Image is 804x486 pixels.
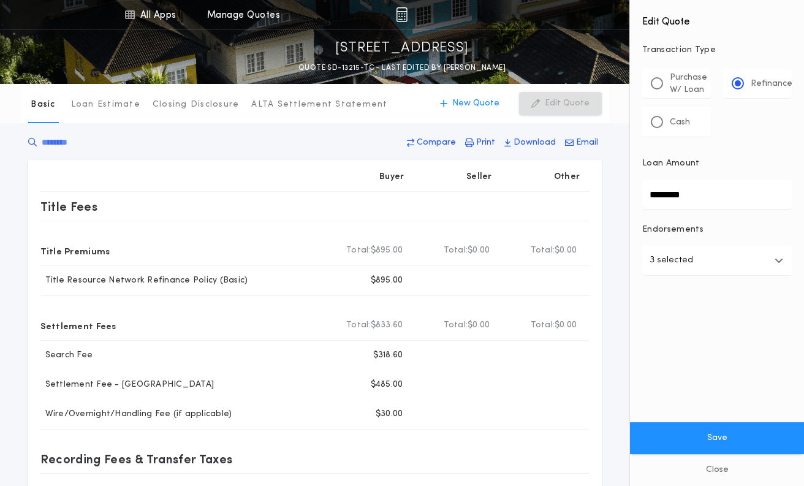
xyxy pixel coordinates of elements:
p: Other [553,171,579,183]
button: Compare [403,132,460,154]
p: Loan Estimate [71,99,140,111]
p: [STREET_ADDRESS] [335,39,469,58]
p: Title Resource Network Refinance Policy (Basic) [40,275,248,287]
p: Download [514,137,556,149]
p: Seller [466,171,492,183]
p: Email [576,137,598,149]
h4: Edit Quote [642,7,792,29]
p: Title Fees [40,197,98,216]
b: Total: [444,319,468,332]
p: Edit Quote [545,97,590,110]
button: New Quote [428,92,512,115]
p: Settlement Fee - [GEOGRAPHIC_DATA] [40,379,214,391]
b: Total: [346,319,371,332]
p: ALTA Settlement Statement [251,99,387,111]
p: $895.00 [371,275,403,287]
p: Purchase W/ Loan [670,72,707,96]
span: $895.00 [371,245,403,257]
p: $485.00 [371,379,403,391]
b: Total: [531,319,555,332]
p: Print [476,137,495,149]
p: $30.00 [376,408,403,420]
p: Buyer [379,171,404,183]
p: Endorsements [642,224,792,236]
p: Cash [670,116,690,129]
button: Save [630,422,804,454]
b: Total: [531,245,555,257]
p: 3 selected [650,253,693,268]
button: Email [561,132,602,154]
p: Title Premiums [40,241,110,260]
button: Close [630,454,804,486]
button: Edit Quote [519,92,602,115]
p: Search Fee [40,349,93,362]
p: Refinance [751,78,792,90]
p: Settlement Fees [40,316,116,335]
b: Total: [346,245,371,257]
p: Closing Disclosure [153,99,240,111]
button: Print [461,132,499,154]
span: $0.00 [555,319,577,332]
span: $0.00 [468,245,490,257]
p: QUOTE SD-13215-TC - LAST EDITED BY [PERSON_NAME] [298,62,506,74]
span: $833.60 [371,319,403,332]
img: vs-icon [628,9,680,21]
p: Compare [417,137,456,149]
span: $0.00 [468,319,490,332]
p: Loan Amount [642,158,700,170]
span: $0.00 [555,245,577,257]
img: img [396,7,408,22]
input: Loan Amount [642,180,792,209]
button: Download [501,132,559,154]
p: Wire/Overnight/Handling Fee (if applicable) [40,408,232,420]
p: $318.60 [373,349,403,362]
p: New Quote [452,97,499,110]
p: Recording Fees & Transfer Taxes [40,449,233,469]
b: Total: [444,245,468,257]
button: 3 selected [642,246,792,275]
p: Transaction Type [642,44,792,56]
p: Basic [31,99,55,111]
